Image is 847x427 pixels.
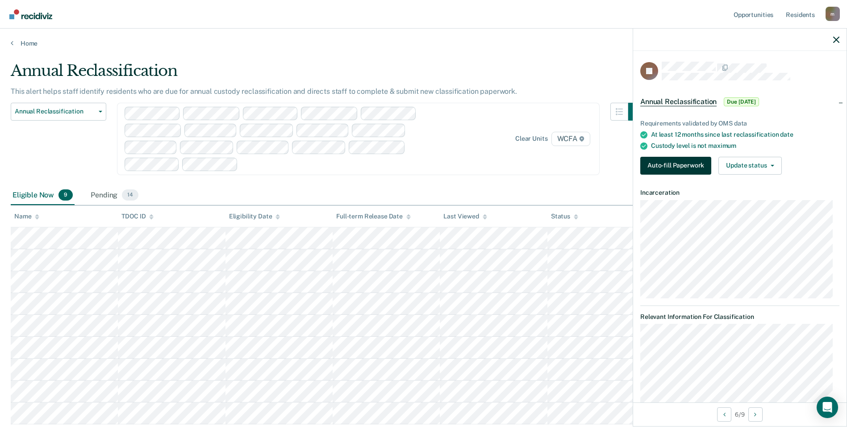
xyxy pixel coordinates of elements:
span: 9 [58,189,73,201]
a: Home [11,39,836,47]
div: 6 / 9 [633,402,847,426]
div: Clear units [515,135,548,142]
div: At least 12 months since last reclassification [651,131,839,138]
span: Annual Reclassification [640,97,717,106]
div: Open Intercom Messenger [817,397,838,418]
div: Status [551,213,578,220]
button: Update status [718,157,781,175]
span: Annual Reclassification [15,108,95,115]
div: TDOC ID [121,213,154,220]
dt: Relevant Information For Classification [640,313,839,321]
img: Recidiviz [9,9,52,19]
span: 14 [122,189,138,201]
div: Eligibility Date [229,213,280,220]
div: Custody level is not [651,142,839,150]
div: Full-term Release Date [336,213,411,220]
div: Annual Reclassification [11,62,646,87]
div: Requirements validated by OMS data [640,120,839,127]
span: maximum [708,142,736,149]
p: This alert helps staff identify residents who are due for annual custody reclassification and dir... [11,87,517,96]
dt: Incarceration [640,189,839,197]
a: Navigate to form link [640,157,715,175]
button: Next Opportunity [748,407,763,422]
span: date [780,131,793,138]
div: Eligible Now [11,186,75,205]
div: Annual ReclassificationDue [DATE] [633,88,847,116]
button: Auto-fill Paperwork [640,157,711,175]
button: Profile dropdown button [826,7,840,21]
div: Pending [89,186,140,205]
div: Name [14,213,39,220]
span: WCFA [551,132,590,146]
div: Last Viewed [443,213,487,220]
div: m [826,7,840,21]
button: Previous Opportunity [717,407,731,422]
span: Due [DATE] [724,97,759,106]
